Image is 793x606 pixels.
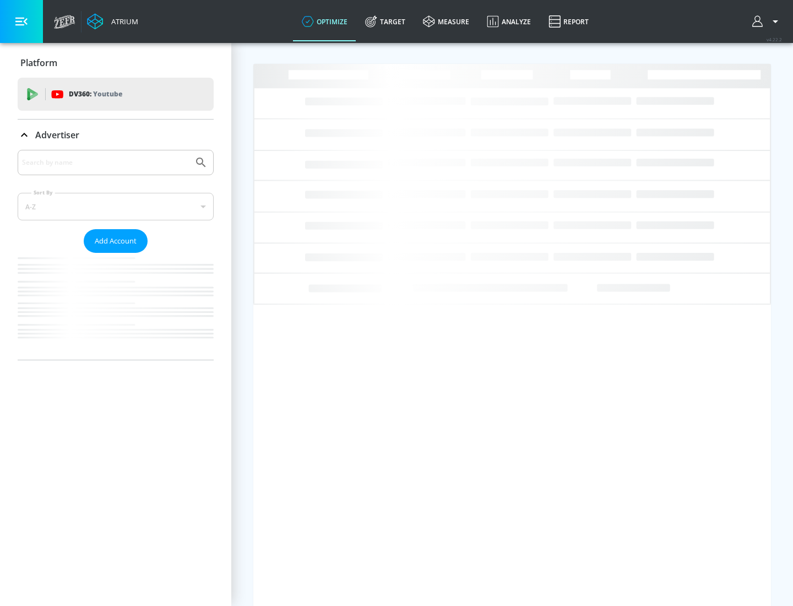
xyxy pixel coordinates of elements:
nav: list of Advertiser [18,253,214,360]
p: Platform [20,57,57,69]
a: Atrium [87,13,138,30]
p: Advertiser [35,129,79,141]
p: DV360: [69,88,122,100]
label: Sort By [31,189,55,196]
div: Advertiser [18,120,214,150]
a: Analyze [478,2,540,41]
div: A-Z [18,193,214,220]
span: v 4.22.2 [767,36,782,42]
button: Add Account [84,229,148,253]
a: measure [414,2,478,41]
div: Atrium [107,17,138,26]
div: Advertiser [18,150,214,360]
p: Youtube [93,88,122,100]
div: Platform [18,47,214,78]
a: Target [356,2,414,41]
a: optimize [293,2,356,41]
a: Report [540,2,598,41]
div: DV360: Youtube [18,78,214,111]
span: Add Account [95,235,137,247]
input: Search by name [22,155,189,170]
